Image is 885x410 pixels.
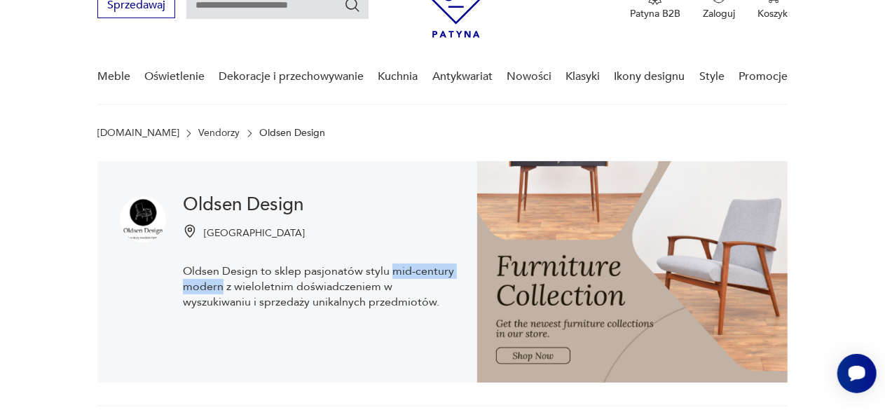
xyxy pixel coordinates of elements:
[699,50,725,104] a: Style
[183,264,455,310] p: Oldsen Design to sklep pasjonatów stylu mid-century modern z wieloletnim doświadczeniem w wyszuki...
[97,1,175,11] a: Sprzedawaj
[204,226,305,240] p: [GEOGRAPHIC_DATA]
[565,50,600,104] a: Klasyki
[837,354,877,393] iframe: Smartsupp widget button
[183,196,455,213] h1: Oldsen Design
[198,128,240,139] a: Vendorzy
[432,50,493,104] a: Antykwariat
[703,7,735,20] p: Zaloguj
[120,196,166,242] img: Oldsen Design
[97,50,130,104] a: Meble
[757,7,788,20] p: Koszyk
[183,224,197,238] img: Ikonka pinezki mapy
[259,128,325,139] p: Oldsen Design
[97,128,179,139] a: [DOMAIN_NAME]
[477,161,788,383] img: Oldsen Design
[378,50,418,104] a: Kuchnia
[507,50,551,104] a: Nowości
[615,50,685,104] a: Ikony designu
[219,50,364,104] a: Dekoracje i przechowywanie
[144,50,205,104] a: Oświetlenie
[739,50,788,104] a: Promocje
[630,7,680,20] p: Patyna B2B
